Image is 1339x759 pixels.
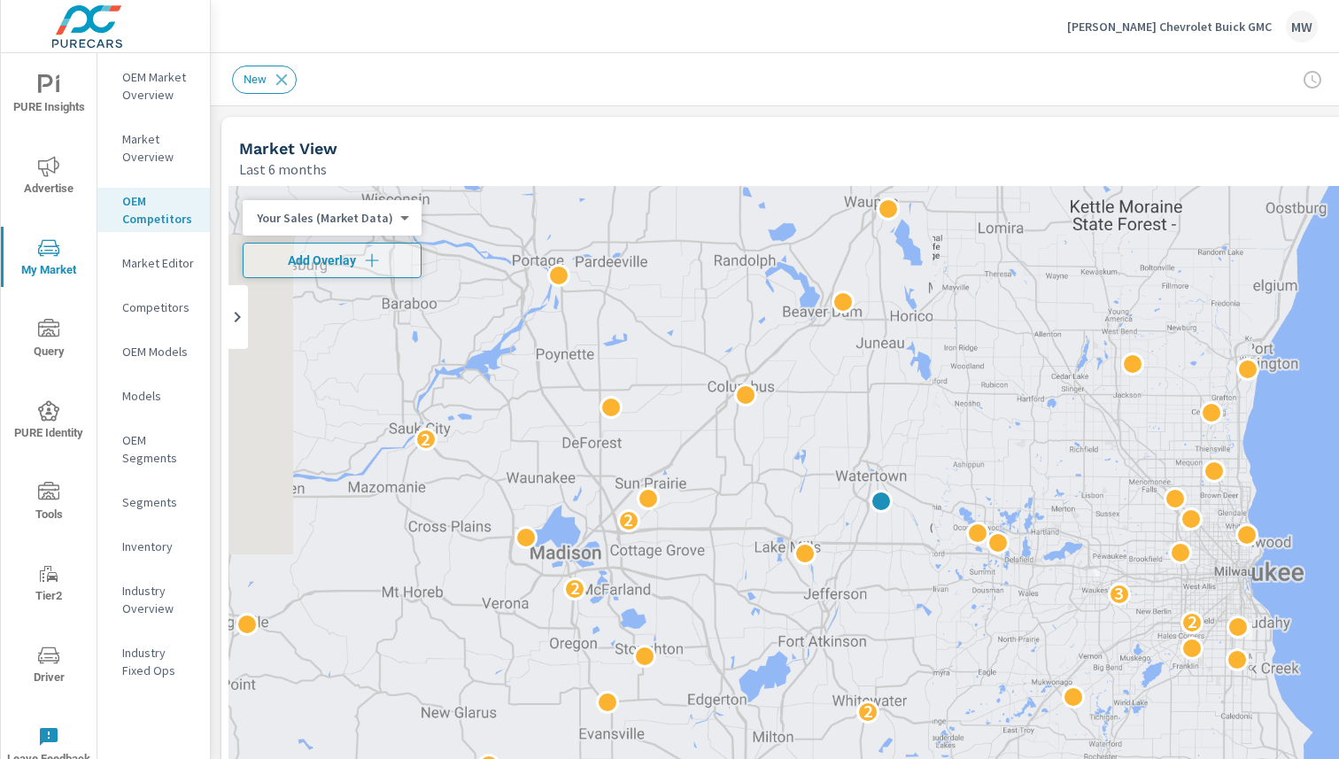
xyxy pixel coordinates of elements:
[97,577,210,622] div: Industry Overview
[6,645,91,688] span: Driver
[1188,611,1197,632] p: 2
[97,338,210,365] div: OEM Models
[122,493,196,511] p: Segments
[97,126,210,170] div: Market Overview
[243,210,407,227] div: Your Sales (Market Data)
[6,319,91,362] span: Query
[233,73,277,86] span: New
[6,400,91,444] span: PURE Identity
[6,156,91,199] span: Advertise
[239,159,327,180] p: Last 6 months
[6,563,91,607] span: Tier2
[122,192,196,228] p: OEM Competitors
[232,66,297,94] div: New
[97,250,210,276] div: Market Editor
[97,533,210,560] div: Inventory
[570,577,580,599] p: 2
[97,383,210,409] div: Models
[239,139,337,158] h5: Market View
[122,582,196,617] p: Industry Overview
[122,343,196,360] p: OEM Models
[97,64,210,108] div: OEM Market Overview
[6,74,91,118] span: PURE Insights
[251,252,414,269] span: Add Overlay
[6,237,91,281] span: My Market
[97,427,210,471] div: OEM Segments
[97,188,210,232] div: OEM Competitors
[122,298,196,316] p: Competitors
[122,538,196,555] p: Inventory
[97,639,210,684] div: Industry Fixed Ops
[122,68,196,104] p: OEM Market Overview
[257,210,393,226] p: Your Sales (Market Data)
[863,701,873,722] p: 2
[1286,11,1318,43] div: MW
[122,387,196,405] p: Models
[421,429,430,450] p: 2
[122,431,196,467] p: OEM Segments
[97,489,210,515] div: Segments
[122,130,196,166] p: Market Overview
[122,254,196,272] p: Market Editor
[97,294,210,321] div: Competitors
[122,644,196,679] p: Industry Fixed Ops
[243,243,422,278] button: Add Overlay
[623,509,633,531] p: 2
[1114,583,1124,604] p: 3
[1067,19,1272,35] p: [PERSON_NAME] Chevrolet Buick GMC
[6,482,91,525] span: Tools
